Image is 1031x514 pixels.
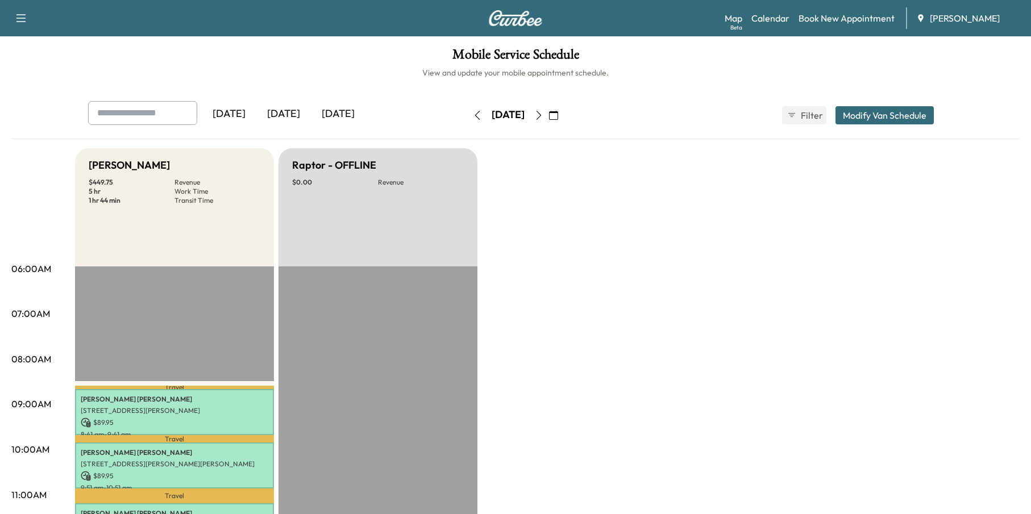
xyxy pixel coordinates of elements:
[174,178,260,187] p: Revenue
[81,448,268,457] p: [PERSON_NAME] [PERSON_NAME]
[378,178,464,187] p: Revenue
[11,397,51,411] p: 09:00AM
[81,483,268,492] p: 9:51 am - 10:51 am
[835,106,934,124] button: Modify Van Schedule
[11,48,1020,67] h1: Mobile Service Schedule
[11,262,51,275] p: 06:00AM
[492,108,525,122] div: [DATE]
[89,196,174,205] p: 1 hr 44 min
[782,106,826,124] button: Filter
[11,352,51,366] p: 08:00AM
[89,187,174,196] p: 5 hr
[799,11,895,25] a: Book New Appointment
[81,395,268,404] p: [PERSON_NAME] [PERSON_NAME]
[725,11,742,25] a: MapBeta
[81,459,268,469] p: [STREET_ADDRESS][PERSON_NAME][PERSON_NAME]
[311,101,365,127] div: [DATE]
[75,488,274,503] p: Travel
[730,23,742,32] div: Beta
[81,406,268,415] p: [STREET_ADDRESS][PERSON_NAME]
[11,307,50,320] p: 07:00AM
[801,108,821,122] span: Filter
[81,417,268,428] p: $ 89.95
[11,442,49,456] p: 10:00AM
[11,488,47,502] p: 11:00AM
[75,386,274,390] p: Travel
[81,430,268,439] p: 8:41 am - 9:41 am
[75,435,274,442] p: Travel
[292,178,378,187] p: $ 0.00
[256,101,311,127] div: [DATE]
[81,471,268,481] p: $ 89.95
[292,157,376,173] h5: Raptor - OFFLINE
[174,196,260,205] p: Transit Time
[89,178,174,187] p: $ 449.75
[89,157,170,173] h5: [PERSON_NAME]
[930,11,1000,25] span: [PERSON_NAME]
[174,187,260,196] p: Work Time
[11,67,1020,78] h6: View and update your mobile appointment schedule.
[751,11,789,25] a: Calendar
[488,10,543,26] img: Curbee Logo
[202,101,256,127] div: [DATE]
